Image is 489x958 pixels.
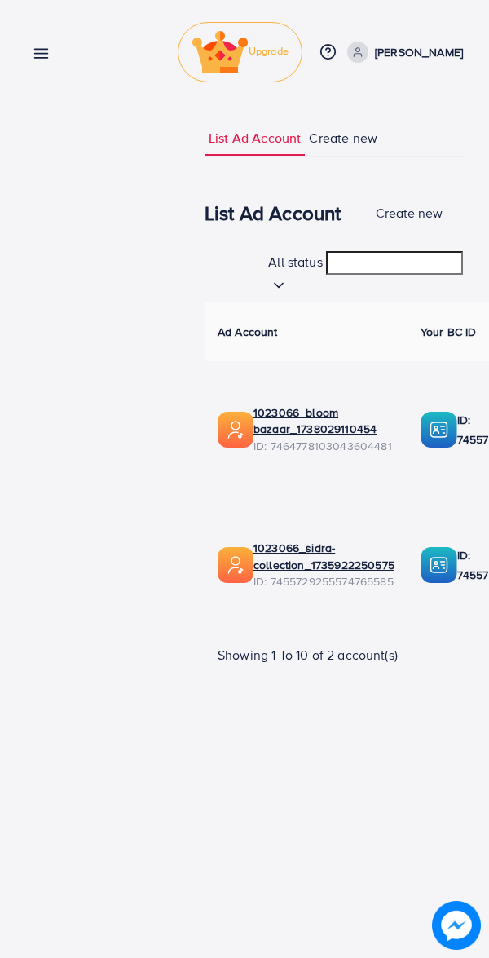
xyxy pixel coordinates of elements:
[192,29,249,75] img: tick
[253,404,394,438] a: 1023066_bloom bazaar_1738029110454
[341,42,463,63] a: [PERSON_NAME]
[218,412,253,448] img: ic-ads-acc.e4c84228.svg
[253,540,394,573] a: 1023066_sidra-collection_1735922250575
[192,29,289,75] span: Upgrade
[253,573,394,589] span: ID: 7455729255574765585
[218,547,253,583] img: ic-ads-acc.e4c84228.svg
[435,904,478,947] img: image
[421,412,457,448] img: ic-ba-acc.ded83a64.svg
[209,129,301,148] span: List Ad Account
[218,646,398,664] span: Showing 1 To 10 of 2 account(s)
[326,251,463,275] input: Search for option
[178,22,302,82] a: tickUpgrade
[253,438,394,454] span: ID: 7464778103043604481
[309,129,377,148] span: Create new
[375,42,463,62] p: [PERSON_NAME]
[355,196,463,231] button: Create new
[218,324,278,340] span: Ad Account
[376,204,443,222] span: Create new
[253,540,394,589] div: <span class='underline'>1023066_sidra-collection_1735922250575</span></br>7455729255574765585
[421,324,477,340] span: Your BC ID
[268,250,463,294] div: Search for option
[253,404,394,454] div: <span class='underline'>1023066_bloom bazaar_1738029110454</span></br>7464778103043604481
[205,201,341,225] h3: List Ad Account
[268,253,323,271] span: All status
[421,547,457,583] img: ic-ba-acc.ded83a64.svg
